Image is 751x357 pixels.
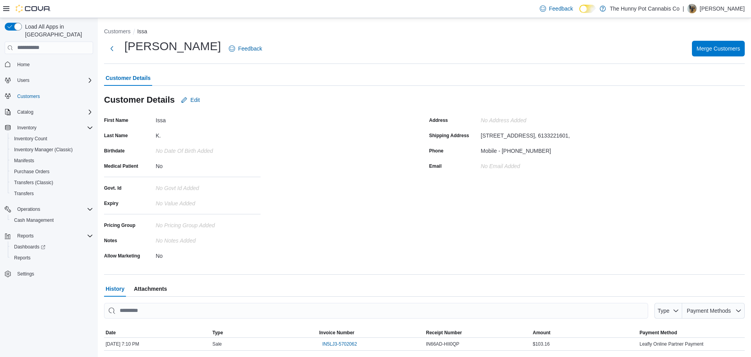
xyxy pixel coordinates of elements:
a: Transfers [11,189,37,198]
button: Cash Management [8,215,96,226]
div: No value added [156,197,261,207]
span: Invoice Number [319,330,354,336]
button: Customers [104,28,131,34]
span: Dashboards [11,242,93,252]
span: Operations [17,206,40,212]
a: Dashboards [8,241,96,252]
a: Inventory Manager (Classic) [11,145,76,154]
div: No Date Of Birth added [156,145,261,154]
button: Reports [14,231,37,241]
span: Reports [14,255,31,261]
span: Transfers [11,189,93,198]
button: Amount [531,328,638,337]
a: Feedback [226,41,265,56]
button: Operations [2,204,96,215]
span: Transfers [14,190,34,197]
span: Reports [14,231,93,241]
h3: Customer Details [104,95,175,105]
span: Users [17,77,29,83]
span: Inventory Count [11,134,93,143]
button: Purchase Orders [8,166,96,177]
button: Operations [14,205,43,214]
a: Cash Management [11,216,57,225]
div: Dennis Martin [687,4,697,13]
label: Shipping Address [429,132,469,139]
button: Catalog [14,107,36,117]
span: Receipt Number [426,330,462,336]
label: Expiry [104,200,119,207]
button: Reports [8,252,96,263]
button: IN5LJ3-5702062 [319,339,360,349]
div: No Address added [481,114,586,123]
div: No Notes added [156,234,261,244]
span: Operations [14,205,93,214]
button: Users [14,76,32,85]
nav: Complex example [5,56,93,300]
span: Feedback [549,5,573,13]
div: [STREET_ADDRESS], 6133221601, [481,129,570,139]
span: Customers [14,91,93,101]
span: IN66AD-HII0QP [426,341,459,347]
button: Inventory Manager (Classic) [8,144,96,155]
span: Purchase Orders [11,167,93,176]
button: Next [104,41,120,56]
span: Dashboards [14,244,45,250]
p: The Hunny Pot Cannabis Co [610,4,679,13]
span: Purchase Orders [14,169,50,175]
button: Type [654,303,683,319]
a: Home [14,60,33,69]
label: Medical Patient [104,163,138,169]
span: Cash Management [14,217,54,223]
div: Mobile - [PHONE_NUMBER] [481,145,551,154]
button: Home [2,59,96,70]
a: Settings [14,269,37,279]
div: No [156,250,261,259]
img: Cova [16,5,51,13]
label: Allow Marketing [104,253,140,259]
label: Notes [104,237,117,244]
span: Payment Methods [687,308,731,314]
p: [PERSON_NAME] [700,4,745,13]
span: Attachments [134,281,167,297]
button: Inventory [14,123,40,132]
button: Reports [2,230,96,241]
span: Merge Customers [697,45,740,53]
button: Inventory [2,122,96,133]
span: Inventory Manager (Classic) [14,147,73,153]
span: Feedback [238,45,262,53]
span: Inventory Manager (Classic) [11,145,93,154]
span: Inventory [14,123,93,132]
span: Type [212,330,223,336]
a: Purchase Orders [11,167,53,176]
span: Manifests [11,156,93,165]
span: History [106,281,124,297]
button: Payment Method [638,328,745,337]
span: Amount [533,330,550,336]
span: Transfers (Classic) [11,178,93,187]
button: Type [211,328,318,337]
div: K. [156,129,261,139]
span: Inventory [17,125,36,131]
span: Type [658,308,669,314]
button: Invoice Number [318,328,424,337]
a: Manifests [11,156,37,165]
span: Load All Apps in [GEOGRAPHIC_DATA] [22,23,93,38]
a: Transfers (Classic) [11,178,56,187]
span: Payment Method [640,330,677,336]
div: Issa [156,114,261,123]
span: Users [14,76,93,85]
span: Customers [17,93,40,100]
label: Pricing Group [104,222,135,228]
label: Address [429,117,448,123]
a: Reports [11,253,34,263]
span: Home [17,62,30,68]
span: Transfers (Classic) [14,179,53,186]
span: Customer Details [106,70,151,86]
div: No Pricing Group Added [156,219,261,228]
button: Payment Methods [682,303,745,319]
button: Customers [2,91,96,102]
h1: [PERSON_NAME] [124,38,221,54]
span: Home [14,60,93,69]
button: Receipt Number [424,328,531,337]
